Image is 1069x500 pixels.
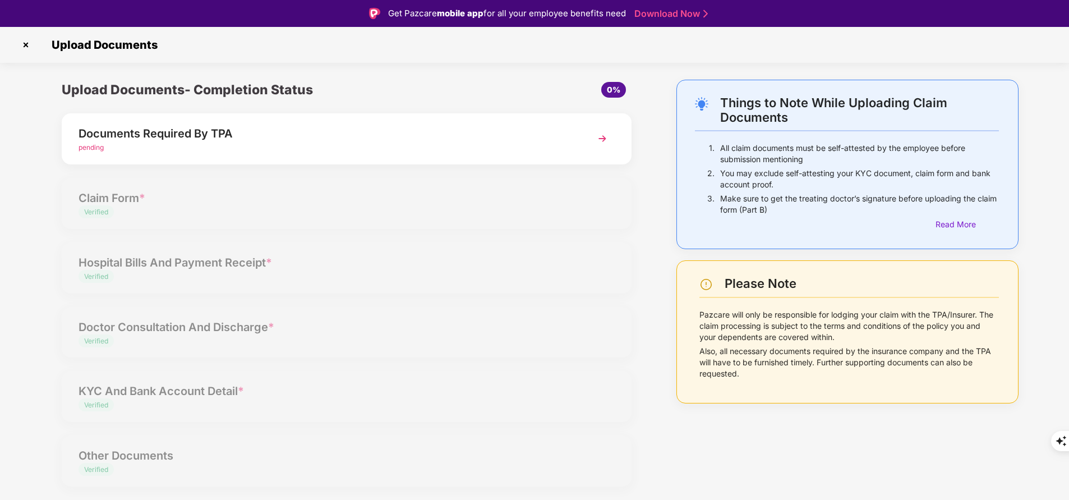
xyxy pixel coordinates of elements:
div: Get Pazcare for all your employee benefits need [388,7,626,20]
p: Make sure to get the treating doctor’s signature before uploading the claim form (Part B) [720,193,999,215]
span: 0% [607,85,620,94]
img: Logo [369,8,380,19]
div: Please Note [725,276,999,291]
strong: mobile app [437,8,483,19]
div: Upload Documents- Completion Status [62,80,442,100]
p: You may exclude self-attesting your KYC document, claim form and bank account proof. [720,168,999,190]
p: All claim documents must be self-attested by the employee before submission mentioning [720,143,999,165]
div: Documents Required By TPA [79,125,570,143]
img: svg+xml;base64,PHN2ZyBpZD0iQ3Jvc3MtMzJ4MzIiIHhtbG5zPSJodHRwOi8vd3d3LnczLm9yZy8yMDAwL3N2ZyIgd2lkdG... [17,36,35,54]
div: Read More [936,218,999,231]
p: Also, all necessary documents required by the insurance company and the TPA will have to be furni... [699,346,999,379]
img: svg+xml;base64,PHN2ZyBpZD0iTmV4dCIgeG1sbnM9Imh0dHA6Ly93d3cudzMub3JnLzIwMDAvc3ZnIiB3aWR0aD0iMzYiIG... [592,129,612,149]
img: Stroke [703,8,708,20]
span: pending [79,143,104,152]
img: svg+xml;base64,PHN2ZyB4bWxucz0iaHR0cDovL3d3dy53My5vcmcvMjAwMC9zdmciIHdpZHRoPSIyNC4wOTMiIGhlaWdodD... [695,97,708,111]
p: Pazcare will only be responsible for lodging your claim with the TPA/Insurer. The claim processin... [699,309,999,343]
p: 1. [709,143,715,165]
a: Download Now [634,8,704,20]
p: 3. [707,193,715,215]
span: Upload Documents [40,38,163,52]
div: Things to Note While Uploading Claim Documents [720,95,999,125]
img: svg+xml;base64,PHN2ZyBpZD0iV2FybmluZ18tXzI0eDI0IiBkYXRhLW5hbWU9Ildhcm5pbmcgLSAyNHgyNCIgeG1sbnM9Im... [699,278,713,291]
p: 2. [707,168,715,190]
